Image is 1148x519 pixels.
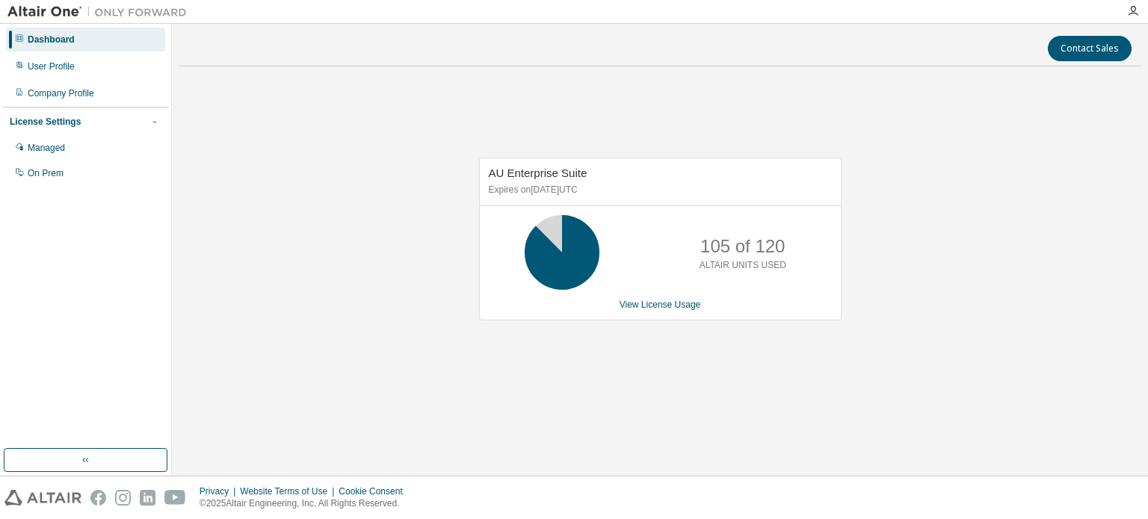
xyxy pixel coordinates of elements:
img: facebook.svg [90,490,106,506]
div: Cookie Consent [339,485,411,497]
span: AU Enterprise Suite [489,167,587,179]
img: instagram.svg [115,490,131,506]
div: License Settings [10,116,81,128]
div: Company Profile [28,87,94,99]
p: ALTAIR UNITS USED [700,259,786,272]
img: linkedin.svg [140,490,155,506]
img: altair_logo.svg [4,490,81,506]
div: Managed [28,142,65,154]
p: 105 of 120 [700,234,785,259]
img: youtube.svg [164,490,186,506]
div: User Profile [28,60,75,72]
div: Website Terms of Use [240,485,339,497]
div: Dashboard [28,34,75,46]
p: © 2025 Altair Engineering, Inc. All Rights Reserved. [200,497,412,510]
div: Privacy [200,485,240,497]
div: On Prem [28,167,64,179]
a: View License Usage [620,299,701,310]
img: Altair One [7,4,194,19]
button: Contact Sales [1048,36,1132,61]
p: Expires on [DATE] UTC [489,184,828,196]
